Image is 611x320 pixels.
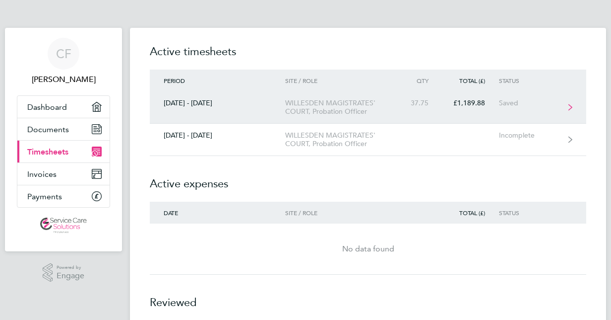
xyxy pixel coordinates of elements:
[27,102,67,112] span: Dashboard
[150,44,586,70] h2: Active timesheets
[150,243,586,255] div: No data found
[17,218,110,234] a: Go to home page
[27,147,68,157] span: Timesheets
[17,74,110,85] span: Cleo Ferguson
[150,156,586,202] h2: Active expenses
[27,192,62,201] span: Payments
[442,99,499,107] div: £1,189.88
[399,77,442,84] div: Qty
[150,91,586,124] a: [DATE] - [DATE]WILLESDEN MAGISTRATES' COURT, Probation Officer37.75£1,189.88Saved
[27,169,57,179] span: Invoices
[150,99,285,107] div: [DATE] - [DATE]
[17,38,110,85] a: CF[PERSON_NAME]
[150,209,285,216] div: Date
[17,96,110,118] a: Dashboard
[442,77,499,84] div: Total (£)
[285,209,399,216] div: Site / Role
[17,163,110,185] a: Invoices
[285,77,399,84] div: Site / Role
[285,131,399,148] div: WILLESDEN MAGISTRATES' COURT, Probation Officer
[17,141,110,162] a: Timesheets
[499,99,560,107] div: Saved
[399,99,442,107] div: 37.75
[56,47,71,60] span: CF
[17,185,110,207] a: Payments
[150,131,285,140] div: [DATE] - [DATE]
[499,77,560,84] div: Status
[17,118,110,140] a: Documents
[442,209,499,216] div: Total (£)
[5,28,122,251] nav: Main navigation
[150,124,586,156] a: [DATE] - [DATE]WILLESDEN MAGISTRATES' COURT, Probation OfficerIncomplete
[40,218,87,234] img: servicecare-logo-retina.png
[499,209,560,216] div: Status
[499,131,560,140] div: Incomplete
[57,272,84,280] span: Engage
[285,99,399,116] div: WILLESDEN MAGISTRATES' COURT, Probation Officer
[27,125,69,134] span: Documents
[43,263,85,282] a: Powered byEngage
[57,263,84,272] span: Powered by
[164,77,185,84] span: Period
